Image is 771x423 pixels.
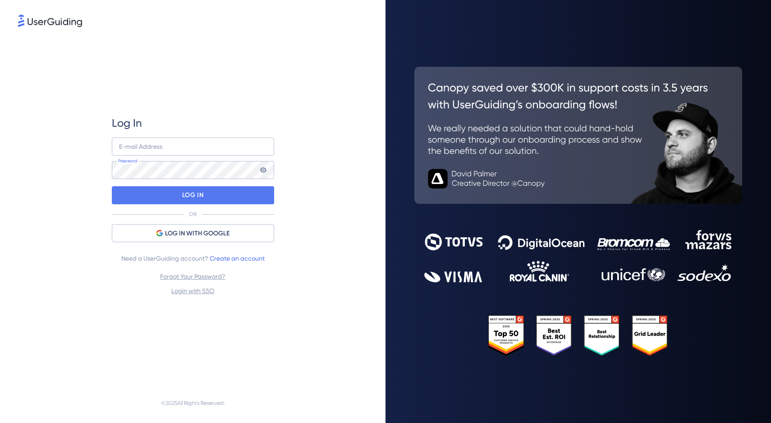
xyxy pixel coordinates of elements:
[189,211,197,218] p: OR
[18,14,82,27] img: 8faab4ba6bc7696a72372aa768b0286c.svg
[182,188,203,202] p: LOG IN
[414,67,742,204] img: 26c0aa7c25a843aed4baddd2b5e0fa68.svg
[424,230,732,282] img: 9302ce2ac39453076f5bc0f2f2ca889b.svg
[488,315,669,356] img: 25303e33045975176eb484905ab012ff.svg
[165,228,229,239] span: LOG IN WITH GOOGLE
[112,138,274,156] input: example@company.com
[112,116,142,130] span: Log In
[160,273,225,280] a: Forgot Your Password?
[171,287,214,294] a: Login with SSO
[210,255,265,262] a: Create an account
[161,398,225,409] span: © 2025 All Rights Reserved.
[121,253,265,264] span: Need a UserGuiding account?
